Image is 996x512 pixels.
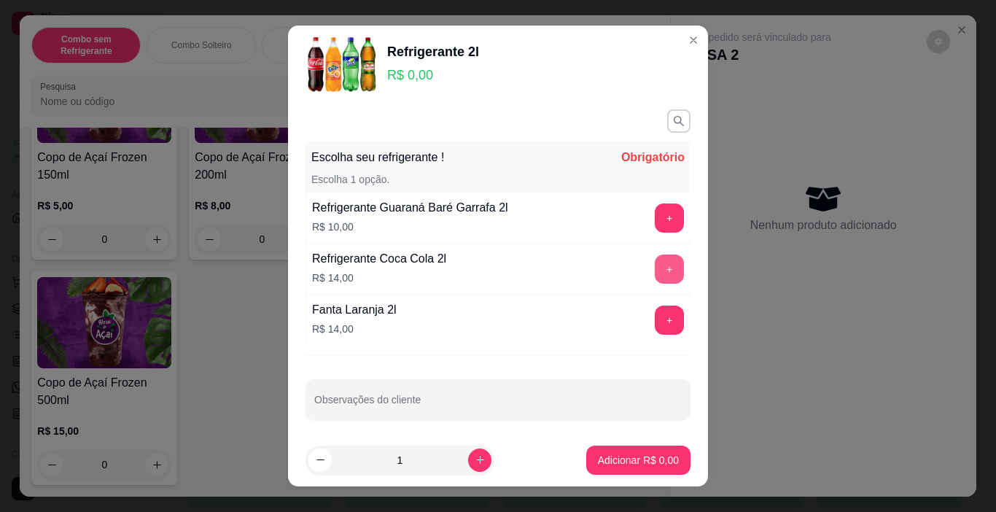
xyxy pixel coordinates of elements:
button: increase-product-quantity [468,449,491,472]
button: add [655,255,684,284]
p: Obrigatório [621,149,685,166]
button: add [655,203,684,233]
button: decrease-product-quantity [308,449,332,472]
input: Observações do cliente [314,398,682,413]
button: add [655,306,684,335]
p: R$ 10,00 [312,220,508,234]
p: R$ 0,00 [387,65,479,85]
button: Adicionar R$ 0,00 [586,446,690,475]
button: Close [682,28,705,52]
p: R$ 14,00 [312,271,446,285]
div: Refrigerante Coca Cola 2l [312,250,446,268]
div: Fanta Laranja 2l [312,301,397,319]
p: R$ 14,00 [312,322,397,336]
div: Refrigerante 2l [387,42,479,62]
p: Adicionar R$ 0,00 [598,453,679,468]
div: Refrigerante Guaraná Baré Garrafa 2l [312,199,508,217]
p: Escolha seu refrigerante ! [311,149,444,166]
p: Escolha 1 opção. [311,172,389,187]
img: product-image [306,37,378,92]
